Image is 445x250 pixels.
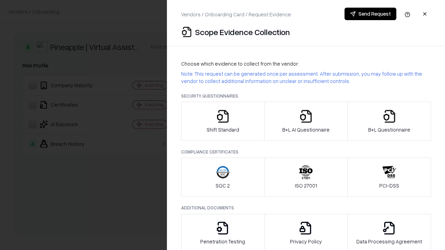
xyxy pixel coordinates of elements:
p: Scope Evidence Collection [195,26,290,37]
p: B+L AI Questionnaire [282,126,330,133]
p: ISO 27001 [295,182,317,189]
p: Privacy Policy [290,238,322,245]
p: Note: This request can be generated once per assessment. After submission, you may follow up with... [181,70,431,85]
p: Shift Standard [207,126,239,133]
p: SOC 2 [216,182,230,189]
p: Security Questionnaires [181,93,431,99]
button: B+L Questionnaire [347,102,431,141]
button: B+L AI Questionnaire [264,102,348,141]
button: Shift Standard [181,102,265,141]
p: B+L Questionnaire [368,126,410,133]
p: Vendors / Onboarding Card / Request Evidence [181,11,291,18]
button: PCI-DSS [347,158,431,197]
button: ISO 27001 [264,158,348,197]
button: SOC 2 [181,158,265,197]
p: Additional Documents [181,205,431,211]
p: Penetration Testing [200,238,245,245]
button: Send Request [345,8,396,20]
p: Data Processing Agreement [356,238,422,245]
p: PCI-DSS [379,182,399,189]
p: Compliance Certificates [181,149,431,155]
p: Choose which evidence to collect from the vendor: [181,60,431,67]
